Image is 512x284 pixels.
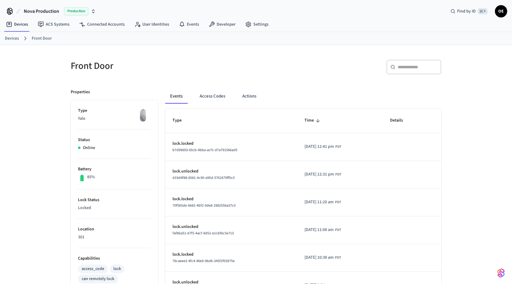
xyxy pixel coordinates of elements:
[165,89,441,104] div: ant example
[24,8,59,15] span: Nova Production
[172,251,290,258] p: lock.locked
[78,255,151,262] p: Capabilities
[165,89,187,104] button: Events
[78,166,151,172] p: Battery
[304,171,334,178] span: [DATE] 12:31 pm
[32,35,52,42] a: Front Door
[304,254,341,261] div: America/Vancouver
[304,227,341,233] div: America/Vancouver
[335,172,341,177] span: PDT
[174,19,204,30] a: Events
[172,258,235,264] span: 76caeee2-4fc4-46e9-9bd6-345f2f03975e
[64,7,88,15] span: Production
[82,266,104,272] div: access_code
[240,19,273,30] a: Settings
[82,276,114,282] div: can remotely lock
[495,5,507,17] button: OE
[172,231,234,236] span: faf8ba51-67f5-4acf-9d52-e1cbf6c5e713
[390,116,411,125] span: Details
[478,8,488,14] span: ⌘ K
[335,255,341,261] span: PDT
[335,144,341,150] span: PDT
[172,147,237,153] span: b7d99693-65cb-4bba-acf1-d7a791566ad5
[172,168,290,175] p: lock.unlocked
[78,108,151,114] p: Type
[335,200,341,205] span: PDT
[172,175,235,180] span: d19d4f88-8581-4c90-a95d-5761679ff5c0
[304,171,341,178] div: America/Vancouver
[172,224,290,230] p: lock.unlocked
[304,116,322,125] span: Time
[33,19,74,30] a: ACS Systems
[78,137,151,143] p: Status
[496,6,507,17] span: OE
[304,144,341,150] div: America/Vancouver
[195,89,230,104] button: Access Codes
[1,19,33,30] a: Devices
[83,145,95,151] p: Online
[304,199,334,205] span: [DATE] 11:20 am
[304,144,334,150] span: [DATE] 12:41 pm
[78,115,151,122] p: Yale
[304,227,334,233] span: [DATE] 11:08 am
[304,254,334,261] span: [DATE] 10:38 am
[78,226,151,233] p: Location
[304,199,341,205] div: America/Vancouver
[446,6,492,17] div: Find by ID⌘ K
[78,197,151,203] p: Lock Status
[71,60,252,72] h5: Front Door
[172,196,290,202] p: lock.locked
[5,35,19,42] a: Devices
[130,19,174,30] a: User Identities
[497,268,505,278] img: SeamLogoGradient.69752ec5.svg
[335,227,341,233] span: PDT
[172,140,290,147] p: lock.locked
[237,89,261,104] button: Actions
[204,19,240,30] a: Developer
[457,8,476,14] span: Find by ID
[113,266,121,272] div: lock
[87,174,95,180] p: 85%
[71,89,90,95] p: Properties
[172,203,236,208] span: 70f565de-6682-4bf2-9de8-2982556a37c0
[78,205,151,211] p: Locked
[78,234,151,240] p: 301
[172,116,190,125] span: Type
[74,19,130,30] a: Connected Accounts
[135,108,151,123] img: August Wifi Smart Lock 3rd Gen, Silver, Front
